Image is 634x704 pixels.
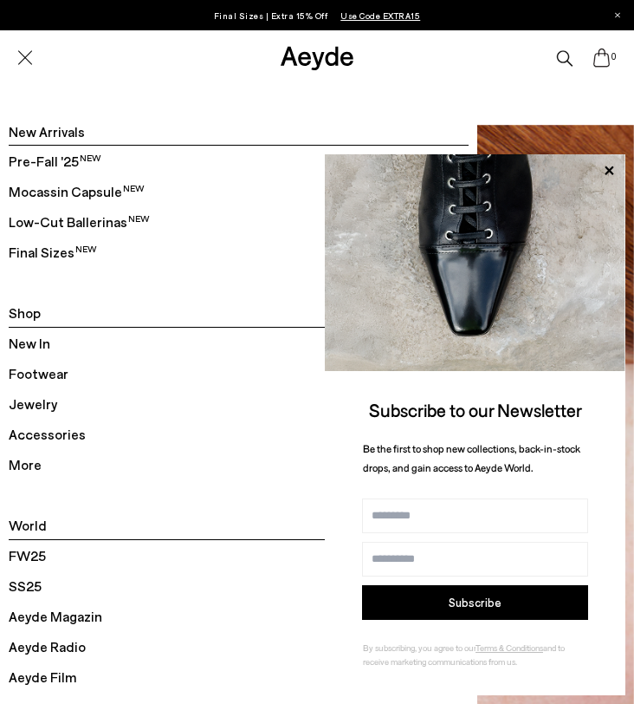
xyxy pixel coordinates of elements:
button: Subscribe [362,585,588,620]
span: Be the first to shop new collections, back-in-stock drops, and gain access to Aeyde World. [363,442,580,474]
span: By subscribing, you agree to our [363,642,475,653]
a: Terms & Conditions [475,642,543,653]
img: ca3f721fb6ff708a270709c41d776025.jpg [325,154,625,371]
span: Subscribe to our Newsletter [369,399,582,420]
